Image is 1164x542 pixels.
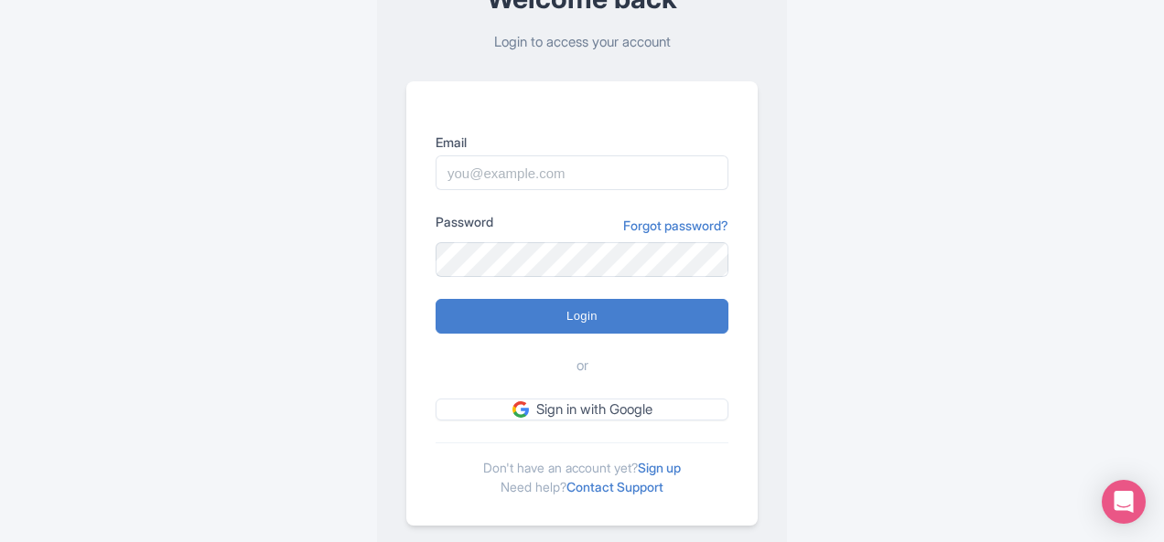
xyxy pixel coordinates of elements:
[436,299,728,334] input: Login
[406,32,758,53] p: Login to access your account
[1102,480,1146,524] div: Open Intercom Messenger
[577,356,588,377] span: or
[566,479,663,494] a: Contact Support
[436,133,728,152] label: Email
[512,401,529,418] img: google.svg
[436,212,493,231] label: Password
[623,216,728,235] a: Forgot password?
[436,399,728,421] a: Sign in with Google
[436,155,728,190] input: you@example.com
[436,442,728,496] div: Don't have an account yet? Need help?
[638,460,681,475] a: Sign up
